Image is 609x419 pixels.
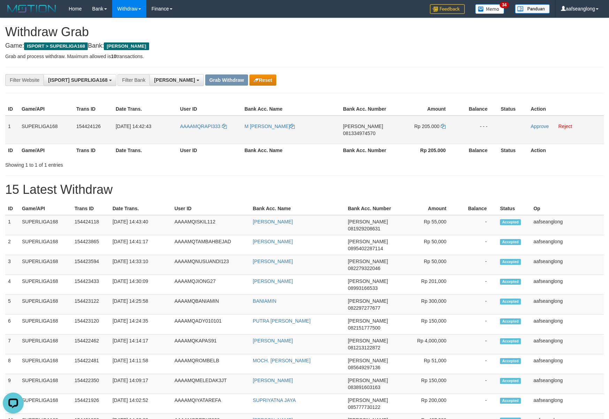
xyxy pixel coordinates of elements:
td: 1 [5,215,19,235]
span: Copy 085649297136 to clipboard [348,365,380,370]
td: aafseanglong [531,235,604,255]
th: Game/API [19,103,74,116]
th: Bank Acc. Number [340,144,393,157]
th: Bank Acc. Number [340,103,393,116]
span: [PERSON_NAME] [348,219,388,224]
span: Copy 081334974570 to clipboard [343,131,375,136]
td: [DATE] 14:02:52 [110,394,172,414]
td: - [457,374,497,394]
span: Rp 205.000 [414,124,439,129]
td: 154421926 [72,394,110,414]
h4: Game: Bank: [5,42,604,49]
span: [PERSON_NAME] [348,318,388,324]
td: 8 [5,354,19,374]
th: Trans ID [72,202,110,215]
a: BANIAMIN [253,298,277,304]
td: [DATE] 14:14:17 [110,334,172,354]
th: Balance [457,202,497,215]
td: AAAAMQIYATAREFA [172,394,250,414]
td: aafseanglong [531,315,604,334]
a: [PERSON_NAME] [253,259,293,264]
td: Rp 200,000 [396,394,457,414]
td: 154422350 [72,374,110,394]
td: 154423594 [72,255,110,275]
td: - [457,235,497,255]
td: aafseanglong [531,334,604,354]
td: SUPERLIGA168 [19,215,72,235]
span: Accepted [500,239,521,245]
span: [PERSON_NAME] [104,42,149,50]
td: - [457,275,497,295]
a: Reject [558,124,572,129]
td: aafseanglong [531,295,604,315]
td: - [457,215,497,235]
img: panduan.png [515,4,550,14]
td: 3 [5,255,19,275]
th: Amount [396,202,457,215]
td: SUPERLIGA168 [19,334,72,354]
td: 6 [5,315,19,334]
span: Copy 083891603163 to clipboard [348,385,380,390]
td: aafseanglong [531,275,604,295]
th: Balance [456,103,498,116]
span: [PERSON_NAME] [348,278,388,284]
span: Accepted [500,299,521,305]
img: MOTION_logo.png [5,3,58,14]
td: SUPERLIGA168 [19,116,74,144]
span: [ISPORT] SUPERLIGA168 [48,77,107,83]
td: aafseanglong [531,354,604,374]
th: ID [5,144,19,157]
a: [PERSON_NAME] [253,378,293,383]
th: Status [498,144,528,157]
span: Accepted [500,398,521,404]
button: Open LiveChat chat widget [3,3,24,24]
td: [DATE] 14:11:58 [110,354,172,374]
td: SUPERLIGA168 [19,394,72,414]
span: 154424126 [76,124,101,129]
p: Grab and process withdraw. Maximum allowed is transactions. [5,53,604,60]
td: Rp 50,000 [396,235,457,255]
a: [PERSON_NAME] [253,278,293,284]
a: AAAAMQRAPI333 [180,124,227,129]
td: AAAAMQADY010101 [172,315,250,334]
td: Rp 300,000 [396,295,457,315]
td: aafseanglong [531,394,604,414]
span: [PERSON_NAME] [348,259,388,264]
td: [DATE] 14:43:40 [110,215,172,235]
td: - [457,315,497,334]
th: Bank Acc. Name [250,202,345,215]
td: 4 [5,275,19,295]
span: Copy 081929208631 to clipboard [348,226,380,231]
td: 2 [5,235,19,255]
th: Bank Acc. Number [345,202,396,215]
td: [DATE] 14:25:58 [110,295,172,315]
span: 34 [500,2,509,8]
td: - [457,295,497,315]
td: 154423122 [72,295,110,315]
td: 9 [5,374,19,394]
td: 7 [5,334,19,354]
td: [DATE] 14:30:09 [110,275,172,295]
td: aafseanglong [531,255,604,275]
td: SUPERLIGA168 [19,374,72,394]
h1: Withdraw Grab [5,25,604,39]
td: AAAAMQTAMBAHBEJAD [172,235,250,255]
th: Rp 205.000 [393,144,456,157]
strong: 10 [111,54,116,59]
td: SUPERLIGA168 [19,275,72,295]
td: Rp 50,000 [396,255,457,275]
th: Action [528,103,604,116]
th: Bank Acc. Name [242,103,340,116]
th: Action [528,144,604,157]
img: Feedback.jpg [430,4,465,14]
th: ID [5,202,19,215]
td: [DATE] 14:33:10 [110,255,172,275]
td: AAAAMQJIONG27 [172,275,250,295]
td: - [457,334,497,354]
th: Amount [393,103,456,116]
span: [DATE] 14:42:43 [116,124,151,129]
a: SUPRIYATNA JAYA [253,397,296,403]
td: - - - [456,116,498,144]
td: 154423865 [72,235,110,255]
td: 5 [5,295,19,315]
